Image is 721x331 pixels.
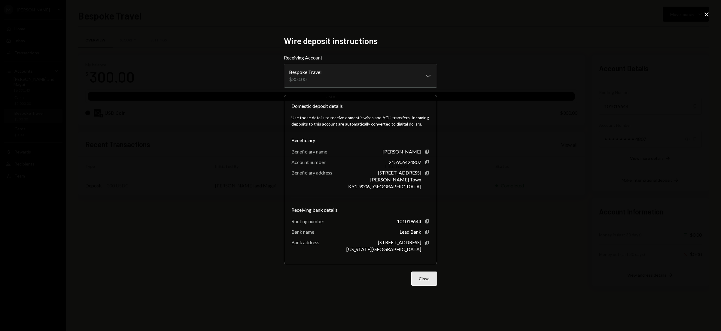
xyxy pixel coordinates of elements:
[291,218,324,224] div: Routing number
[383,149,421,154] div: [PERSON_NAME]
[284,64,437,88] button: Receiving Account
[291,170,332,175] div: Beneficiary address
[291,114,430,127] div: Use these details to receive domestic wires and ACH transfers. Incoming deposits to this account ...
[400,229,421,235] div: Lead Bank
[291,149,327,154] div: Beneficiary name
[291,159,326,165] div: Account number
[284,54,437,61] label: Receiving Account
[389,159,421,165] div: 215906424807
[370,177,421,182] div: [PERSON_NAME] Town
[378,239,421,245] div: [STREET_ADDRESS]
[348,184,421,189] div: KY1-9006, [GEOGRAPHIC_DATA]
[291,229,314,235] div: Bank name
[291,137,430,144] div: Beneficiary
[411,272,437,286] button: Close
[291,206,430,214] div: Receiving bank details
[346,246,421,252] div: [US_STATE][GEOGRAPHIC_DATA]
[397,218,421,224] div: 101019644
[291,239,319,245] div: Bank address
[284,35,437,47] h2: Wire deposit instructions
[291,102,343,110] div: Domestic deposit details
[378,170,421,175] div: [STREET_ADDRESS]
